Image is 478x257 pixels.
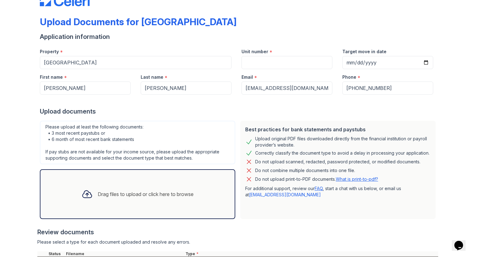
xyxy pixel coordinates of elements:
label: Last name [141,74,163,80]
div: Please select a type for each document uploaded and resolve any errors. [37,239,438,245]
label: Unit number [241,49,268,55]
label: Target move in date [342,49,387,55]
div: Do not upload scanned, redacted, password protected, or modified documents. [255,158,420,166]
div: Do not combine multiple documents into one file. [255,167,355,174]
div: Upload Documents for [GEOGRAPHIC_DATA] [40,16,237,27]
div: Correctly classify the document type to avoid a delay in processing your application. [255,149,429,157]
div: Best practices for bank statements and paystubs [245,126,431,133]
div: Review documents [37,228,438,236]
div: Drag files to upload or click here to browse [98,190,194,198]
div: Type [184,251,438,256]
label: Email [241,74,253,80]
label: Phone [342,74,356,80]
div: Filename [65,251,184,256]
div: Upload original PDF files downloaded directly from the financial institution or payroll provider’... [255,136,431,148]
div: Status [47,251,65,256]
p: For additional support, review our , start a chat with us below, or email us at [245,185,431,198]
a: [EMAIL_ADDRESS][DOMAIN_NAME] [249,192,321,197]
label: First name [40,74,63,80]
p: Do not upload print-to-PDF documents. [255,176,378,182]
div: Upload documents [40,107,438,116]
div: Please upload at least the following documents: • 3 most recent paystubs or • 6 month of most rec... [40,121,235,164]
a: What is print-to-pdf? [336,176,378,182]
div: Application information [40,32,438,41]
iframe: chat widget [452,232,472,251]
a: FAQ [315,186,323,191]
label: Property [40,49,59,55]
